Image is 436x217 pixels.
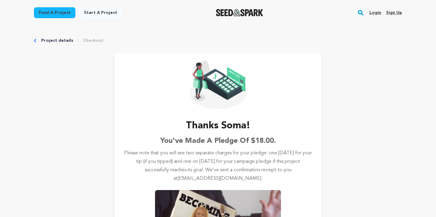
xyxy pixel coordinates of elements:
a: Start a project [79,7,122,18]
p: Please note that you will see two separate charges for your pledge: one [DATE] for your tip (if y... [124,149,312,183]
a: Checkout [83,38,104,44]
a: Seed&Spark Homepage [216,9,263,16]
img: Seed&Spark Logo Dark Mode [216,9,263,16]
img: Seed&Spark Confirmation Icon [190,61,246,109]
a: Fund a project [34,7,75,18]
h6: You've made a pledge of $18.00. [160,136,276,146]
h3: Thanks Soma! [186,119,250,133]
div: Breadcrumb [34,38,402,44]
a: Sign up [386,8,402,18]
a: Login [369,8,381,18]
a: Project details [41,38,73,44]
